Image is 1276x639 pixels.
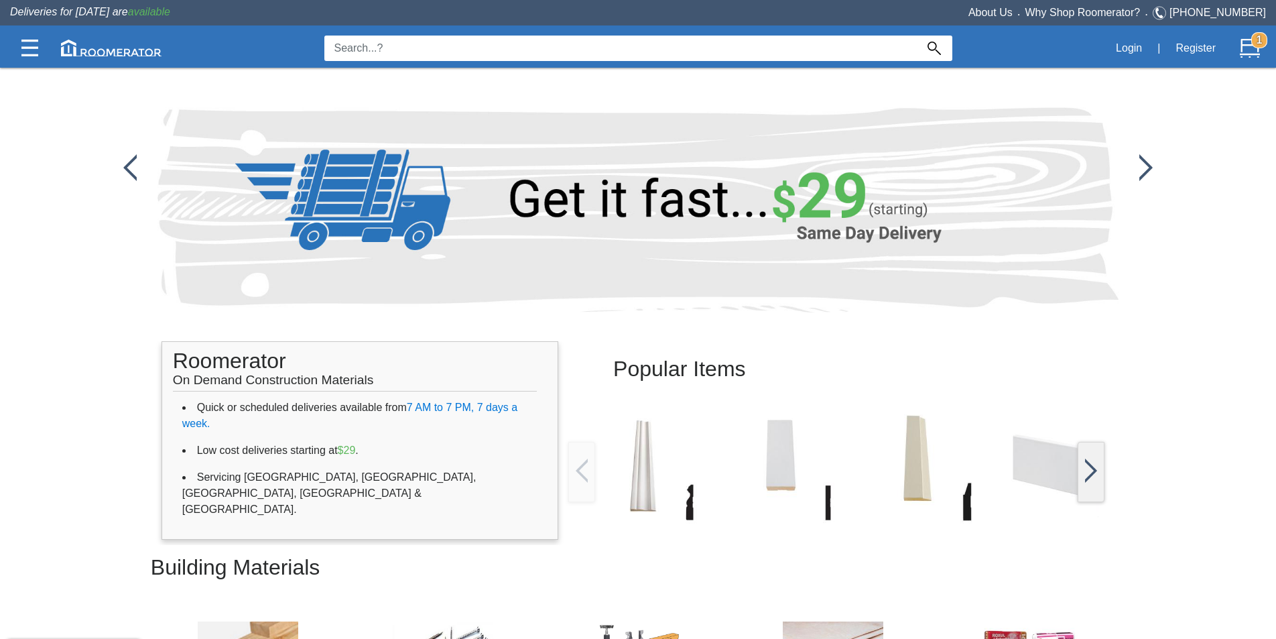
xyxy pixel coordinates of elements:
img: /app/images/Buttons/favicon.jpg [576,459,588,483]
span: On Demand Construction Materials [173,366,374,387]
span: $29 [338,445,356,456]
div: | [1149,34,1168,63]
strong: 1 [1251,32,1267,48]
img: /app/images/Buttons/favicon.jpg [1085,459,1097,483]
li: Low cost deliveries starting at . [182,437,538,464]
a: About Us [968,7,1013,18]
img: /app/images/Buttons/favicon.jpg [722,407,839,524]
input: Search...? [324,36,916,61]
span: • [1140,11,1153,17]
a: Why Shop Roomerator? [1025,7,1141,18]
a: [PHONE_NUMBER] [1169,7,1266,18]
img: /app/images/Buttons/favicon.jpg [584,407,702,524]
img: Telephone.svg [1153,5,1169,21]
h2: Popular Items [613,347,1060,392]
img: Search_Icon.svg [928,42,941,55]
img: /app/images/Buttons/favicon.jpg [997,407,1114,524]
img: /app/images/Buttons/favicon.jpg [859,407,976,524]
img: Categories.svg [21,40,38,56]
img: Cart.svg [1240,38,1260,58]
li: Servicing [GEOGRAPHIC_DATA], [GEOGRAPHIC_DATA], [GEOGRAPHIC_DATA], [GEOGRAPHIC_DATA] & [GEOGRAPHI... [182,464,538,523]
span: • [1013,11,1025,17]
img: /app/images/Buttons/favicon.jpg [1139,154,1153,181]
span: available [128,6,170,17]
button: Register [1168,34,1223,62]
img: /app/images/Buttons/favicon.jpg [123,154,137,181]
button: Login [1108,34,1149,62]
img: roomerator-logo.svg [61,40,162,56]
span: Deliveries for [DATE] are [10,6,170,17]
h1: Roomerator [173,342,537,392]
h2: Building Materials [151,545,1125,590]
li: Quick or scheduled deliveries available from [182,394,538,437]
